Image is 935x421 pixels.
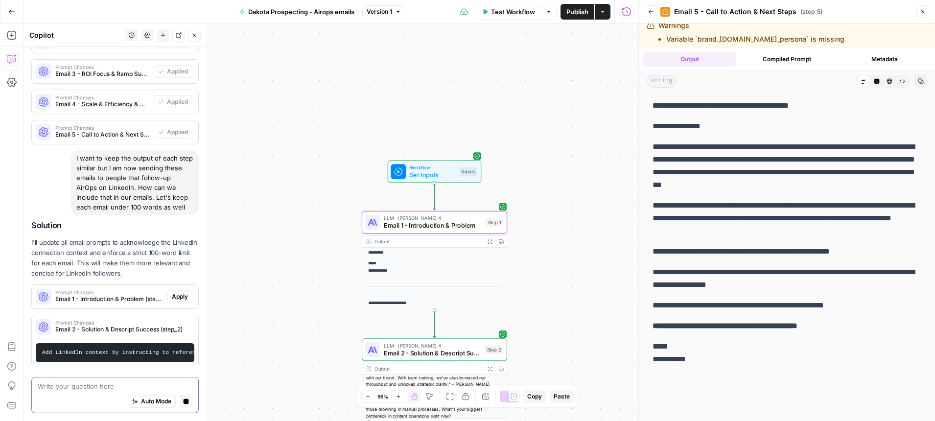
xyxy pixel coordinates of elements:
div: Copilot [29,30,122,40]
span: Applied [167,67,188,76]
span: Email 1 - Introduction & Problem (step_1) [55,295,164,304]
div: I want to keep the output of each step similar but I am now sending these emails to people that f... [70,150,199,215]
span: 96% [377,393,388,400]
span: Prompt Changes [55,290,164,295]
div: Output [374,365,481,373]
span: Version 1 [367,7,392,16]
button: Applied [154,65,192,78]
h2: Solution [31,221,199,230]
button: Apply [167,290,192,303]
div: Inputs [460,167,477,176]
span: Set Inputs [410,170,456,180]
span: Applied [167,97,188,106]
span: LLM · [PERSON_NAME] 4 [384,214,482,222]
span: Prompt Changes [55,320,188,325]
button: Version 1 [362,5,405,18]
span: Test Workflow [491,7,535,17]
div: Warnings [658,21,844,44]
span: Paste [554,392,570,401]
p: I'll update all email prompts to acknowledge the LinkedIn connection context and enforce a strict... [31,237,199,279]
button: Metadata [838,52,931,67]
button: Compiled Prompt [740,52,834,67]
li: Variable `brand_[DOMAIN_NAME]_persona` is missing [666,34,844,44]
span: Email 1 - Introduction & Problem [384,221,482,230]
span: Applied [167,128,188,137]
span: Prompt Changes [55,65,150,70]
span: Prompt Changes [55,95,150,100]
span: Workflow [410,164,456,171]
div: Output [374,238,481,245]
span: Email 2 - Solution & Descript Success [384,349,481,358]
span: Dakota Prospecting - Airops emails [248,7,354,17]
span: LLM · [PERSON_NAME] 4 [384,342,481,349]
span: Prompt Changes [55,125,150,130]
div: WorkflowSet InputsInputs [362,161,507,183]
g: Edge from step_1 to step_2 [433,310,436,338]
span: Email 3 - ROI Focus & Ramp Success (step_3) [55,70,150,78]
span: Auto Mode [141,397,171,406]
button: Output [643,52,736,67]
span: string [647,75,677,88]
button: Copy [523,390,546,403]
g: Edge from start to step_1 [433,183,436,210]
button: Publish [561,4,594,20]
span: Publish [566,7,588,17]
span: Email 4 - Scale & Efficiency & Webflow Success (step_4) [55,100,150,109]
div: Step 1 [486,218,503,226]
button: Applied [154,126,192,139]
button: Applied [154,95,192,108]
span: Apply [172,292,188,301]
button: Test Workflow [476,4,541,20]
button: Dakota Prospecting - Airops emails [234,4,360,20]
button: Auto Mode [128,395,176,408]
button: Paste [550,390,574,403]
span: ( step_5 ) [800,7,822,16]
span: Email 5 - Call to Action & Next Steps [674,7,796,17]
span: Email 2 - Solution & Descript Success (step_2) [55,325,188,334]
span: Copy [527,392,542,401]
div: Step 2 [485,346,503,354]
span: Email 5 - Call to Action & Next Steps (step_5) [55,130,150,139]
